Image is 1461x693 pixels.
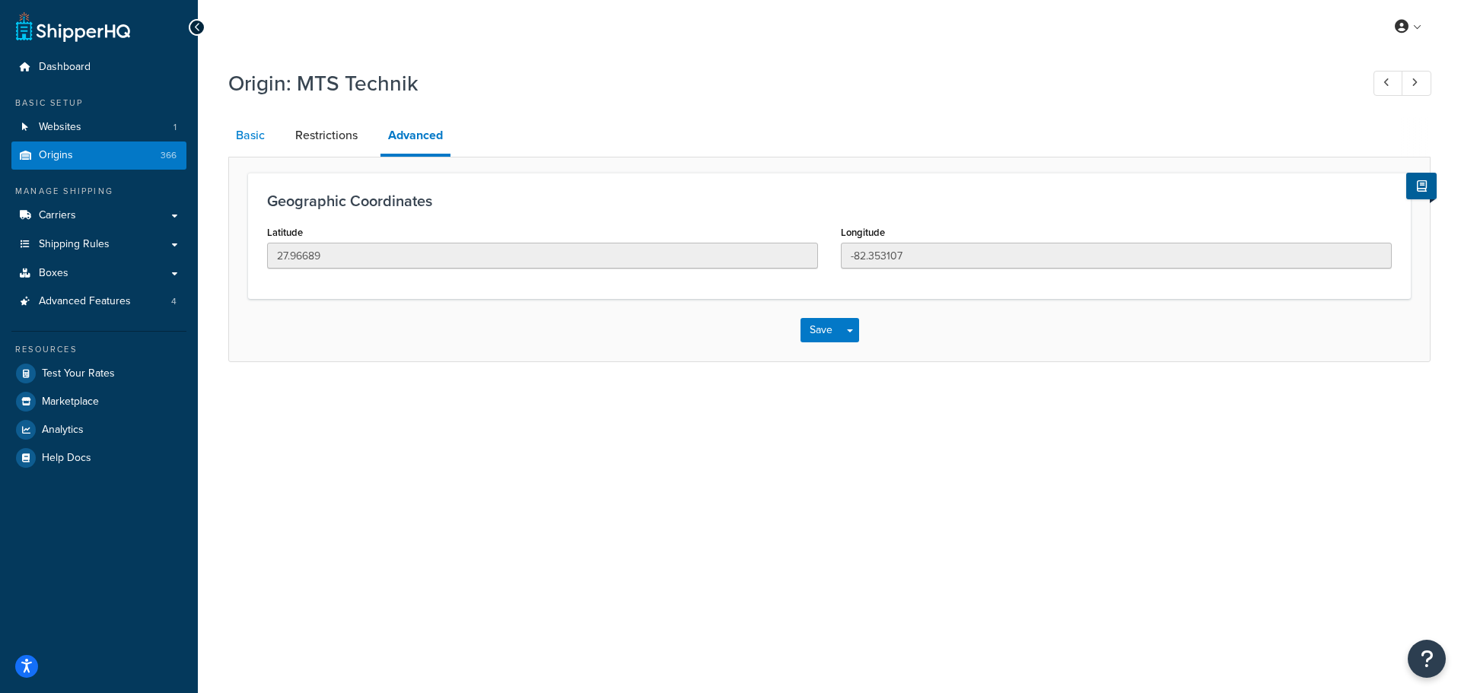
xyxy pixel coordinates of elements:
li: Origins [11,141,186,170]
span: Dashboard [39,61,91,74]
a: Marketplace [11,388,186,415]
h1: Origin: MTS Technik [228,68,1345,98]
span: Marketplace [42,396,99,408]
a: Carriers [11,202,186,230]
span: 366 [161,149,177,162]
label: Longitude [841,227,885,238]
a: Advanced Features4 [11,288,186,316]
button: Show Help Docs [1406,173,1437,199]
span: Carriers [39,209,76,222]
a: Test Your Rates [11,360,186,387]
a: Analytics [11,416,186,443]
span: Shipping Rules [39,238,110,251]
button: Save [801,318,842,342]
a: Boxes [11,259,186,288]
h3: Geographic Coordinates [267,192,1392,209]
span: Analytics [42,424,84,437]
li: Advanced Features [11,288,186,316]
li: Websites [11,113,186,141]
span: Origins [39,149,73,162]
a: Shipping Rules [11,230,186,259]
span: Test Your Rates [42,367,115,380]
a: Advanced [380,117,450,157]
a: Websites1 [11,113,186,141]
a: Previous Record [1373,71,1403,96]
a: Next Record [1402,71,1431,96]
a: Help Docs [11,444,186,472]
span: Boxes [39,267,68,280]
div: Resources [11,343,186,356]
label: Latitude [267,227,303,238]
span: 1 [173,121,177,134]
span: Advanced Features [39,295,131,308]
div: Manage Shipping [11,185,186,198]
span: 4 [171,295,177,308]
button: Open Resource Center [1408,640,1446,678]
a: Restrictions [288,117,365,154]
span: Websites [39,121,81,134]
a: Dashboard [11,53,186,81]
a: Basic [228,117,272,154]
span: Help Docs [42,452,91,465]
div: Basic Setup [11,97,186,110]
a: Origins366 [11,141,186,170]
